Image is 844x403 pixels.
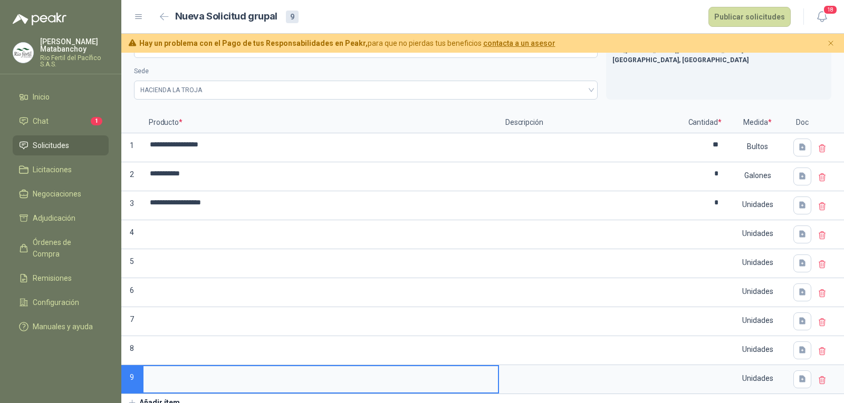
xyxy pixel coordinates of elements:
[134,66,598,76] label: Sede
[13,135,109,155] a: Solicitudes
[33,237,99,260] span: Órdenes de Compra
[13,87,109,107] a: Inicio
[612,55,825,65] p: [GEOGRAPHIC_DATA], [GEOGRAPHIC_DATA]
[727,134,788,159] div: Bultos
[13,317,109,337] a: Manuales y ayuda
[812,7,831,26] button: 18
[139,37,555,49] span: para que no pierdas tus beneficios
[121,307,142,336] p: 7
[789,112,816,133] p: Doc
[121,133,142,162] p: 1
[727,221,788,245] div: Unidades
[499,112,684,133] p: Descripción
[727,250,788,274] div: Unidades
[727,308,788,332] div: Unidades
[13,232,109,264] a: Órdenes de Compra
[13,184,109,204] a: Negociaciones
[13,111,109,131] a: Chat1
[483,39,555,47] a: contacta a un asesor
[13,43,33,63] img: Company Logo
[121,365,142,394] p: 9
[13,13,66,25] img: Logo peakr
[33,297,79,308] span: Configuración
[33,188,81,200] span: Negociaciones
[40,38,109,53] p: [PERSON_NAME] Matabanchoy
[727,366,788,390] div: Unidades
[727,337,788,361] div: Unidades
[33,272,72,284] span: Remisiones
[121,249,142,278] p: 5
[708,7,791,27] button: Publicar solicitudes
[33,140,69,151] span: Solicitudes
[727,192,788,217] div: Unidades
[175,9,277,24] h2: Nueva Solicitud grupal
[727,163,788,188] div: Galones
[40,55,109,67] p: Rio Fertil del Pacífico S.A.S.
[121,191,142,220] p: 3
[33,212,75,224] span: Adjudicación
[33,91,50,103] span: Inicio
[823,5,838,15] span: 18
[286,11,299,23] div: 9
[13,292,109,312] a: Configuración
[824,37,838,50] button: Cerrar
[121,162,142,191] p: 2
[33,164,72,175] span: Licitaciones
[13,268,109,288] a: Remisiones
[33,321,93,332] span: Manuales y ayuda
[33,115,49,127] span: Chat
[13,208,109,228] a: Adjudicación
[726,112,789,133] p: Medida
[142,112,499,133] p: Producto
[13,160,109,180] a: Licitaciones
[121,336,142,365] p: 8
[684,112,726,133] p: Cantidad
[121,278,142,307] p: 6
[727,279,788,303] div: Unidades
[139,39,368,47] b: Hay un problema con el Pago de tus Responsabilidades en Peakr,
[91,117,102,125] span: 1
[140,82,591,98] span: HACIENDA LA TROJA
[121,220,142,249] p: 4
